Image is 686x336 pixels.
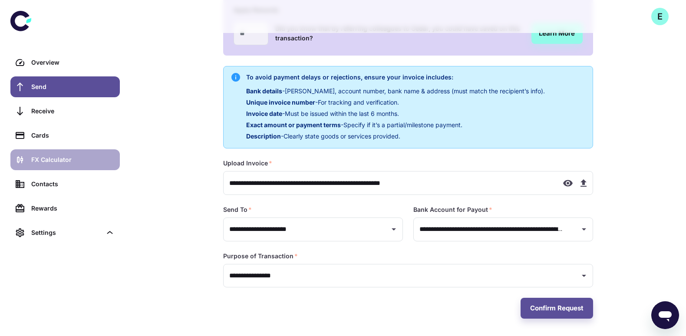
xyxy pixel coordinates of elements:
div: Rewards [31,204,115,213]
a: FX Calculator [10,149,120,170]
a: Receive [10,101,120,122]
a: Cards [10,125,120,146]
label: Bank Account for Payout [413,205,492,214]
p: - For tracking and verification. [246,98,545,107]
label: Upload Invoice [223,159,272,168]
a: Send [10,76,120,97]
div: Settings [10,222,120,243]
div: Send [31,82,115,92]
div: Contacts [31,179,115,189]
label: Send To [223,205,252,214]
span: Invoice date [246,110,282,117]
span: Description [246,132,281,140]
h6: Did you know that by referring colleagues to Cedar, you could have saved on this transaction? [275,24,524,43]
div: Overview [31,58,115,67]
a: Learn More [531,23,583,44]
a: Contacts [10,174,120,194]
a: Overview [10,52,120,73]
span: Bank details [246,87,282,95]
div: Receive [31,106,115,116]
button: Confirm Request [521,298,593,319]
p: - Must be issued within the last 6 months. [246,109,545,119]
p: - [PERSON_NAME], account number, bank name & address (must match the recipient’s info). [246,86,545,96]
button: Open [578,270,590,282]
button: Open [388,223,400,235]
span: Unique invoice number [246,99,315,106]
p: - Clearly state goods or services provided. [246,132,545,141]
button: Open [578,223,590,235]
label: Purpose of Transaction [223,252,298,260]
h6: To avoid payment delays or rejections, ensure your invoice includes: [246,72,545,82]
div: Cards [31,131,115,140]
div: Settings [31,228,102,237]
p: - Specify if it’s a partial/milestone payment. [246,120,545,130]
button: E [651,8,669,25]
div: FX Calculator [31,155,115,165]
span: Exact amount or payment terms [246,121,341,128]
iframe: Button to launch messaging window [651,301,679,329]
a: Rewards [10,198,120,219]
